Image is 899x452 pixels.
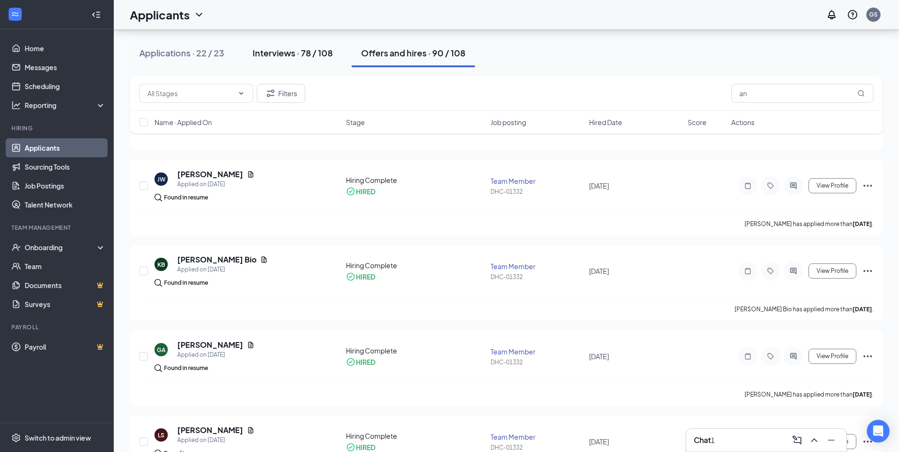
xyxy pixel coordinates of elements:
h5: [PERSON_NAME] [177,169,243,180]
svg: CheckmarkCircle [346,357,355,367]
p: [PERSON_NAME] has applied more than . [745,390,873,398]
div: Payroll [11,323,104,331]
svg: QuestionInfo [847,9,858,20]
a: SurveysCrown [25,295,106,314]
svg: UserCheck [11,243,21,252]
div: Applied on [DATE] [177,180,254,189]
svg: Minimize [826,434,837,446]
a: Sourcing Tools [25,157,106,176]
svg: Ellipses [862,436,873,447]
h5: [PERSON_NAME] [177,340,243,350]
b: [DATE] [853,391,872,398]
div: DHC-01332 [490,358,583,366]
span: Actions [731,118,754,127]
div: Applied on [DATE] [177,435,254,445]
button: Minimize [824,433,839,448]
span: [DATE] [589,267,609,275]
div: Team Member [490,432,583,442]
b: [DATE] [853,220,872,227]
img: search.bf7aa3482b7795d4f01b.svg [154,364,162,372]
svg: ChevronDown [193,9,205,20]
div: Found in resume [164,278,208,288]
a: Scheduling [25,77,106,96]
span: Hired Date [589,118,622,127]
svg: WorkstreamLogo [10,9,20,19]
div: Hiring Complete [346,175,485,185]
svg: Notifications [826,9,837,20]
svg: CheckmarkCircle [346,443,355,452]
p: [PERSON_NAME] Bio has applied more than . [735,305,873,313]
div: Hiring [11,124,104,132]
div: LS [158,431,164,439]
div: Team Member [490,262,583,271]
h3: Chat [694,435,711,445]
div: Open Intercom Messenger [867,420,890,443]
div: KB [157,261,165,269]
svg: Note [742,267,754,275]
svg: Settings [11,433,21,443]
a: DocumentsCrown [25,276,106,295]
div: Found in resume [164,363,208,373]
div: Applied on [DATE] [177,265,268,274]
svg: CheckmarkCircle [346,187,355,196]
div: DHC-01332 [490,273,583,281]
span: View Profile [817,353,848,360]
span: Name · Applied On [154,118,212,127]
a: Talent Network [25,195,106,214]
div: Hiring Complete [346,431,485,441]
div: Reporting [25,100,106,110]
svg: Ellipses [862,180,873,191]
a: Messages [25,58,106,77]
a: Home [25,39,106,58]
div: GS [869,10,878,18]
div: Team Member [490,347,583,356]
div: HIRED [356,187,375,196]
svg: Note [742,182,754,190]
svg: Filter [265,88,276,99]
svg: Document [260,256,268,263]
div: Applied on [DATE] [177,350,254,360]
input: All Stages [147,88,234,99]
svg: Note [742,353,754,360]
span: [DATE] [589,437,609,446]
svg: Document [247,171,254,178]
div: Team Member [490,176,583,186]
svg: Document [247,341,254,349]
input: Search in offers and hires [731,84,873,103]
div: DHC-01332 [490,188,583,196]
svg: ChevronDown [237,90,245,97]
svg: MagnifyingGlass [857,90,865,97]
h5: [PERSON_NAME] Bio [177,254,256,265]
div: 1 [711,435,715,445]
img: search.bf7aa3482b7795d4f01b.svg [154,194,162,201]
h5: [PERSON_NAME] [177,425,243,435]
div: Offers and hires · 90 / 108 [361,47,465,59]
span: Score [688,118,707,127]
div: HIRED [356,272,375,281]
svg: ActiveChat [788,353,799,360]
svg: ChevronUp [808,434,820,446]
button: View Profile [808,349,856,364]
div: Hiring Complete [346,346,485,355]
div: GA [157,346,165,354]
svg: Tag [765,267,776,275]
svg: Tag [765,182,776,190]
div: Switch to admin view [25,433,91,443]
div: JW [157,175,165,183]
div: DHC-01332 [490,443,583,452]
a: Applicants [25,138,106,157]
div: Hiring Complete [346,261,485,270]
button: ComposeMessage [790,433,805,448]
svg: ComposeMessage [791,434,803,446]
span: View Profile [817,182,848,189]
h1: Applicants [130,7,190,23]
svg: Analysis [11,100,21,110]
span: View Profile [817,268,848,274]
div: HIRED [356,357,375,367]
p: [PERSON_NAME] has applied more than . [745,220,873,228]
a: Team [25,257,106,276]
svg: ActiveChat [788,182,799,190]
button: View Profile [808,178,856,193]
div: Onboarding [25,243,98,252]
span: [DATE] [589,181,609,190]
